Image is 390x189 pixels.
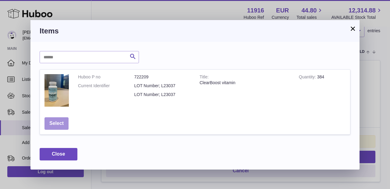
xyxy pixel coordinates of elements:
span: Close [52,151,65,156]
dd: 722209 [134,74,191,80]
dd: LOT Number; L23037 [134,92,191,98]
strong: Title [200,74,209,81]
dt: Huboo P no [78,74,134,80]
dt: Current Identifier [78,83,134,89]
button: Close [40,148,77,160]
strong: Quantity [299,74,317,81]
h3: Items [40,26,350,36]
dd: LOT Number; L23037 [134,83,191,89]
td: 384 [294,70,350,113]
img: ClearBoost vitamin [44,74,69,107]
button: × [349,25,356,32]
button: Select [44,117,69,130]
div: ClearBoost vitamin [200,80,290,86]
